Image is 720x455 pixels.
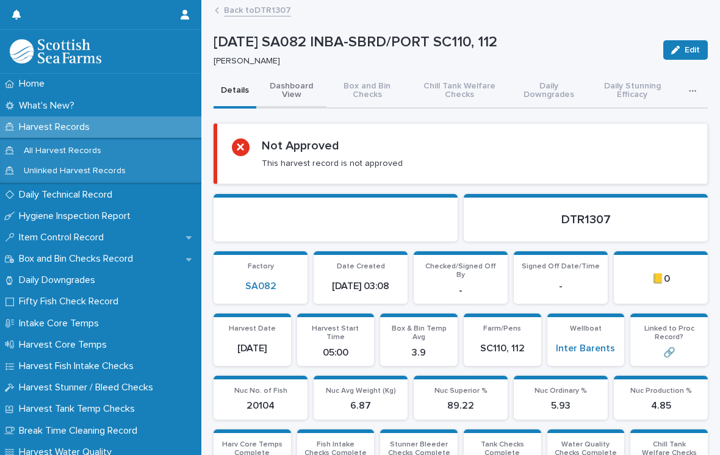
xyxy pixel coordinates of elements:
[14,146,111,156] p: All Harvest Records
[304,347,367,359] p: 05:00
[521,281,600,292] p: -
[214,74,256,109] button: Details
[14,339,117,351] p: Harvest Core Temps
[229,325,276,332] span: Harvest Date
[471,343,534,354] p: SC110, 112
[408,74,511,109] button: Chill Tank Welfare Checks
[421,285,500,296] p: -
[638,347,700,359] p: 🔗
[14,232,113,243] p: Item Control Record
[337,263,385,270] span: Date Created
[245,281,276,292] a: SA082
[570,325,602,332] span: Wellboat
[321,281,400,292] p: [DATE] 03:08
[587,74,678,109] button: Daily Stunning Efficacy
[630,387,692,395] span: Nuc Production %
[14,100,84,112] p: What's New?
[522,263,600,270] span: Signed Off Date/Time
[421,400,500,412] p: 89.22
[10,39,101,63] img: mMrefqRFQpe26GRNOUkG
[14,403,145,415] p: Harvest Tank Temp Checks
[234,387,287,395] span: Nuc No. of Fish
[521,400,600,412] p: 5.93
[221,400,300,412] p: 20104
[321,400,400,412] p: 6.87
[214,56,649,66] p: [PERSON_NAME]
[14,360,143,372] p: Harvest Fish Intake Checks
[14,425,147,437] p: Break Time Cleaning Record
[221,343,284,354] p: [DATE]
[224,2,291,16] a: Back toDTR1307
[556,343,615,354] a: Inter Barents
[392,325,447,341] span: Box & Bin Temp Avg
[535,387,587,395] span: Nuc Ordinary %
[621,400,700,412] p: 4.85
[644,325,694,341] span: Linked to Proc Record?
[312,325,359,341] span: Harvest Start Time
[326,74,408,109] button: Box and Bin Checks
[434,387,488,395] span: Nuc Superior %
[14,296,128,307] p: Fifty Fish Check Record
[14,318,109,329] p: Intake Core Temps
[14,382,163,393] p: Harvest Stunner / Bleed Checks
[214,34,653,51] p: [DATE] SA082 INBA-SBRD/PORT SC110, 112
[262,158,403,169] p: This harvest record is not approved
[425,263,496,279] span: Checked/Signed Off By
[387,347,450,359] p: 3.9
[685,46,700,54] span: Edit
[256,74,326,109] button: Dashboard View
[511,74,586,109] button: Daily Downgrades
[14,210,140,222] p: Hygiene Inspection Report
[14,166,135,176] p: Unlinked Harvest Records
[14,121,99,133] p: Harvest Records
[14,189,122,201] p: Daily Technical Record
[248,263,274,270] span: Factory
[621,273,700,285] p: 📒0
[14,78,54,90] p: Home
[262,138,339,153] h2: Not Approved
[14,274,105,286] p: Daily Downgrades
[483,325,521,332] span: Farm/Pens
[326,387,396,395] span: Nuc Avg Weight (Kg)
[663,40,708,60] button: Edit
[14,253,143,265] p: Box and Bin Checks Record
[478,212,693,227] p: DTR1307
